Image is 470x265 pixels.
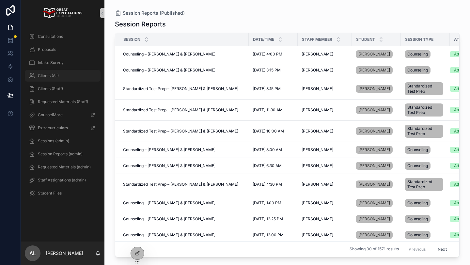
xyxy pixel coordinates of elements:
span: [PERSON_NAME] [302,200,333,206]
a: Counseling [405,49,446,59]
a: [PERSON_NAME] [356,199,393,207]
a: Sessions (admin) [25,135,101,147]
a: [PERSON_NAME] [356,106,393,114]
a: [PERSON_NAME] [356,84,397,94]
a: [PERSON_NAME] [302,216,348,222]
a: Counseling [405,161,446,171]
a: [PERSON_NAME] [302,200,348,206]
span: Counseling – [PERSON_NAME] & [PERSON_NAME] [123,200,215,206]
span: [PERSON_NAME] [302,182,333,187]
a: [PERSON_NAME] [302,147,348,152]
a: Counseling – [PERSON_NAME] & [PERSON_NAME] [123,163,245,168]
span: Counseling [407,216,428,222]
span: [PERSON_NAME] [302,232,333,238]
span: Counseling – [PERSON_NAME] & [PERSON_NAME] [123,232,215,238]
a: [DATE] 4:30 PM [253,182,294,187]
img: App logo [43,8,82,18]
a: [DATE] 3:15 PM [253,86,294,91]
span: [PERSON_NAME] [358,182,390,187]
span: Extracurriculars [38,125,68,131]
span: Standardized Test Prep – [PERSON_NAME] & [PERSON_NAME] [123,129,238,134]
span: Date/Time [253,37,274,42]
span: Requested Materials (admin) [38,164,91,170]
span: Student [356,37,375,42]
span: Requested Materials (Staff) [38,99,88,104]
a: Standardized Test Prep [405,102,446,118]
a: [PERSON_NAME] [356,198,397,208]
a: [PERSON_NAME] [356,145,397,155]
span: [PERSON_NAME] [358,216,390,222]
a: [PERSON_NAME] [356,146,393,154]
div: scrollable content [21,26,104,208]
a: Staff Assignations (admin) [25,174,101,186]
a: [PERSON_NAME] [356,180,393,188]
span: [DATE] 3:15 PM [253,86,281,91]
span: [DATE] 12:00 PM [253,232,284,238]
span: Standardized Test Prep – [PERSON_NAME] & [PERSON_NAME] [123,86,238,91]
a: [PERSON_NAME] [302,129,348,134]
a: [DATE] 6:30 AM [253,163,294,168]
a: Standardized Test Prep [405,177,446,192]
a: Session Reports (admin) [25,148,101,160]
a: [PERSON_NAME] [356,162,393,170]
span: [PERSON_NAME] [302,147,333,152]
a: [DATE] 3:15 PM [253,68,294,73]
a: Counseling – [PERSON_NAME] & [PERSON_NAME] [123,52,245,57]
span: AL [29,249,36,257]
span: Counseling [407,232,428,238]
a: Counseling – [PERSON_NAME] & [PERSON_NAME] [123,200,245,206]
span: Intake Survey [38,60,64,65]
span: Counseling [407,200,428,206]
span: Session [123,37,140,42]
span: [DATE] 4:00 PM [253,52,282,57]
span: Standardized Test Prep – [PERSON_NAME] & [PERSON_NAME] [123,182,238,187]
a: Counseling – [PERSON_NAME] & [PERSON_NAME] [123,232,245,238]
span: [PERSON_NAME] [302,216,333,222]
h1: Session Reports [115,20,166,29]
span: Counseling – [PERSON_NAME] & [PERSON_NAME] [123,216,215,222]
a: CounselMore [25,109,101,121]
span: Clients (All) [38,73,59,78]
span: Counseling – [PERSON_NAME] & [PERSON_NAME] [123,68,215,73]
span: Standardized Test Prep – [PERSON_NAME] & [PERSON_NAME] [123,107,238,113]
a: [DATE] 12:25 PM [253,216,294,222]
a: [DATE] 4:00 PM [253,52,294,57]
a: [PERSON_NAME] [356,105,397,115]
a: [PERSON_NAME] [356,127,393,135]
a: Requested Materials (Staff) [25,96,101,108]
span: [DATE] 8:00 AM [253,147,282,152]
button: Next [433,244,451,254]
a: [PERSON_NAME] [302,68,348,73]
span: Showing 30 of 1571 results [350,247,399,252]
span: [PERSON_NAME] [302,52,333,57]
span: Student Files [38,191,62,196]
a: Counseling – [PERSON_NAME] & [PERSON_NAME] [123,68,245,73]
a: Counseling [405,65,446,75]
a: [PERSON_NAME] [302,182,348,187]
span: [PERSON_NAME] [302,107,333,113]
span: Counseling – [PERSON_NAME] & [PERSON_NAME] [123,52,215,57]
span: [PERSON_NAME] [358,200,390,206]
a: [PERSON_NAME] [356,50,393,58]
a: [PERSON_NAME] [356,65,397,75]
a: [PERSON_NAME] [356,230,397,240]
a: Clients (Staff) [25,83,101,95]
span: Counseling [407,163,428,168]
span: Standardized Test Prep [407,126,441,136]
span: Session Reports (admin) [38,151,83,157]
span: [PERSON_NAME] [358,163,390,168]
span: Staff Member [302,37,332,42]
a: Extracurriculars [25,122,101,134]
span: [PERSON_NAME] [302,86,333,91]
a: [PERSON_NAME] [356,214,397,224]
span: [DATE] 4:30 PM [253,182,282,187]
a: [DATE] 11:30 AM [253,107,294,113]
span: Standardized Test Prep [407,105,441,115]
a: [DATE] 12:00 PM [253,232,294,238]
span: [PERSON_NAME] [302,129,333,134]
a: [PERSON_NAME] [356,126,397,136]
span: [DATE] 12:25 PM [253,216,283,222]
a: [PERSON_NAME] [356,49,397,59]
span: Clients (Staff) [38,86,63,91]
a: Consultations [25,31,101,42]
